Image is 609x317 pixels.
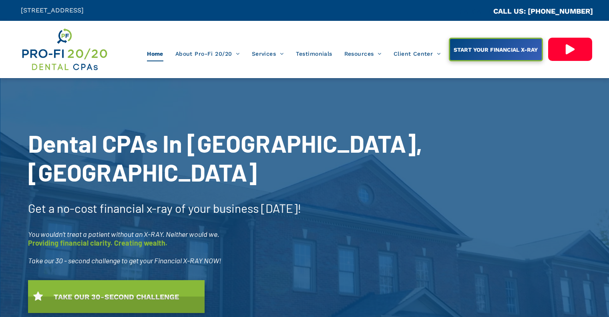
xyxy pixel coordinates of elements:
a: Services [246,46,290,61]
span: of your business [DATE]! [175,201,301,215]
a: START YOUR FINANCIAL X-RAY [449,38,543,61]
span: [STREET_ADDRESS] [21,6,84,14]
span: START YOUR FINANCIAL X-RAY [451,42,541,57]
span: You wouldn’t treat a patient without an X-RAY. Neither would we. [28,230,219,238]
a: Testimonials [290,46,338,61]
a: Client Center [388,46,447,61]
img: Get Dental CPA Consulting, Bookkeeping, & Bank Loans [21,27,108,72]
a: TAKE OUR 30-SECOND CHALLENGE [28,280,205,313]
a: About Pro-Fi 20/20 [169,46,246,61]
a: CALL US: [PHONE_NUMBER] [493,7,593,15]
a: Home [141,46,169,61]
span: TAKE OUR 30-SECOND CHALLENGE [51,289,182,305]
span: Get a [28,201,54,215]
span: Providing financial clarity. Creating wealth. [28,238,167,247]
span: CA::CALLC [459,8,493,15]
span: Take our 30 - second challenge to get your Financial X-RAY NOW! [28,256,221,265]
a: Resources [338,46,388,61]
span: Dental CPAs In [GEOGRAPHIC_DATA], [GEOGRAPHIC_DATA] [28,129,422,186]
span: no-cost financial x-ray [57,201,173,215]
